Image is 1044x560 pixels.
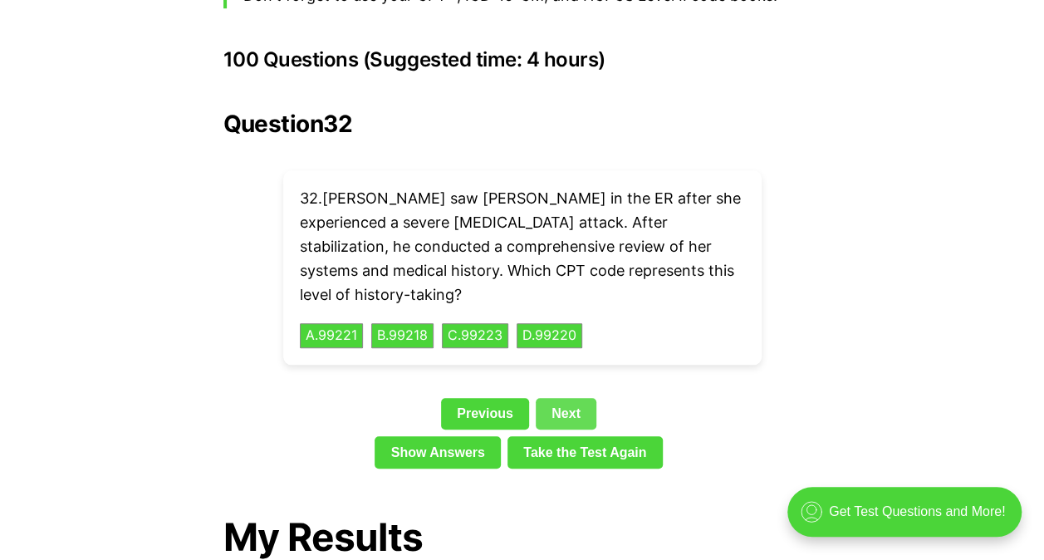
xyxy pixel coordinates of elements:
[223,515,821,559] h1: My Results
[507,436,663,468] a: Take the Test Again
[223,111,821,137] h2: Question 32
[517,323,582,348] button: D.99220
[773,479,1044,560] iframe: portal-trigger
[536,398,596,430] a: Next
[442,323,508,348] button: C.99223
[300,187,745,307] p: 32 . [PERSON_NAME] saw [PERSON_NAME] in the ER after she experienced a severe [MEDICAL_DATA] atta...
[371,323,434,348] button: B.99218
[375,436,501,468] a: Show Answers
[300,323,363,348] button: A.99221
[441,398,529,430] a: Previous
[223,48,821,71] h3: 100 Questions (Suggested time: 4 hours)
